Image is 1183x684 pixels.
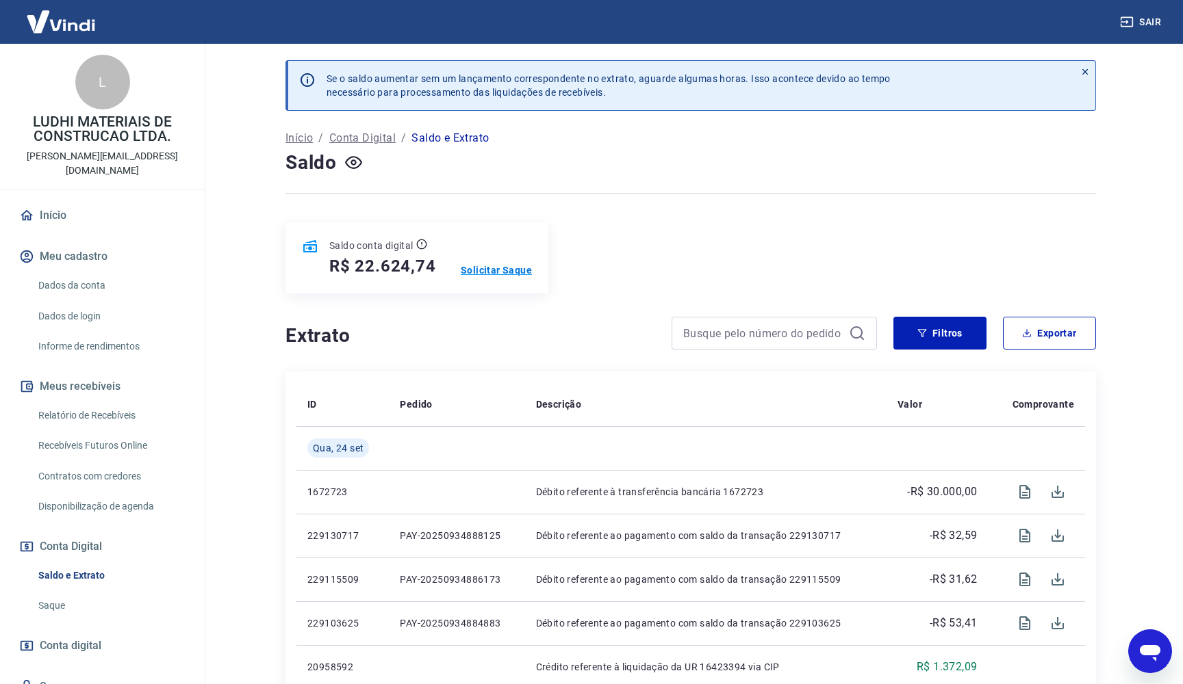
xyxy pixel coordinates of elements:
[1013,397,1074,411] p: Comprovante
[401,130,406,146] p: /
[307,573,378,586] p: 229115509
[1008,563,1041,596] span: Visualizar
[40,636,101,655] span: Conta digital
[11,115,194,144] p: LUDHI MATERIAIS DE CONSTRUCAO LTDA.
[683,323,843,343] input: Busque pelo número do pedido
[400,616,513,630] p: PAY-20250934884883
[536,616,876,630] p: Débito referente ao pagamento com saldo da transação 229103625
[1041,607,1074,640] span: Download
[307,660,378,674] p: 20958592
[1041,563,1074,596] span: Download
[1008,475,1041,508] span: Visualizar
[1008,519,1041,552] span: Visualizar
[893,317,987,350] button: Filtros
[33,592,188,620] a: Saque
[33,402,188,430] a: Relatório de Recebíveis
[285,130,313,146] a: Início
[411,130,489,146] p: Saldo e Extrato
[33,492,188,521] a: Disponibilização de agenda
[917,659,977,675] p: R$ 1.372,09
[536,660,876,674] p: Crédito referente à liquidação da UR 16423394 via CIP
[400,573,513,586] p: PAY-20250934886173
[11,149,194,178] p: [PERSON_NAME][EMAIL_ADDRESS][DOMAIN_NAME]
[1041,519,1074,552] span: Download
[33,432,188,460] a: Recebíveis Futuros Online
[16,531,188,562] button: Conta Digital
[313,441,364,455] span: Qua, 24 set
[318,130,323,146] p: /
[329,130,396,146] a: Conta Digital
[307,397,317,411] p: ID
[1117,10,1167,35] button: Sair
[307,485,378,499] p: 1672723
[400,397,432,411] p: Pedido
[16,631,188,661] a: Conta digital
[930,615,978,631] p: -R$ 53,41
[307,616,378,630] p: 229103625
[33,332,188,360] a: Informe de rendimentos
[1041,475,1074,508] span: Download
[461,263,532,277] a: Solicitar Saque
[33,462,188,490] a: Contratos com credores
[930,571,978,588] p: -R$ 31,62
[307,529,378,542] p: 229130717
[33,302,188,330] a: Dados de login
[536,529,876,542] p: Débito referente ao pagamento com saldo da transação 229130717
[33,562,188,590] a: Saldo e Extrato
[329,239,414,252] p: Saldo conta digital
[329,255,436,277] h5: R$ 22.624,74
[16,241,188,272] button: Meu cadastro
[898,397,922,411] p: Valor
[400,529,513,542] p: PAY-20250934888125
[33,272,188,300] a: Dados da conta
[1008,607,1041,640] span: Visualizar
[16,1,105,42] img: Vindi
[536,485,876,499] p: Débito referente à transferência bancária 1672723
[907,484,977,500] p: -R$ 30.000,00
[1003,317,1096,350] button: Exportar
[285,322,655,350] h4: Extrato
[327,72,891,99] p: Se o saldo aumentar sem um lançamento correspondente no extrato, aguarde algumas horas. Isso acon...
[75,55,130,109] div: L
[16,371,188,402] button: Meus recebíveis
[1128,629,1172,673] iframe: Botão para abrir a janela de mensagens, conversa em andamento
[536,573,876,586] p: Débito referente ao pagamento com saldo da transação 229115509
[536,397,582,411] p: Descrição
[285,149,337,176] h4: Saldo
[930,527,978,544] p: -R$ 32,59
[16,200,188,231] a: Início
